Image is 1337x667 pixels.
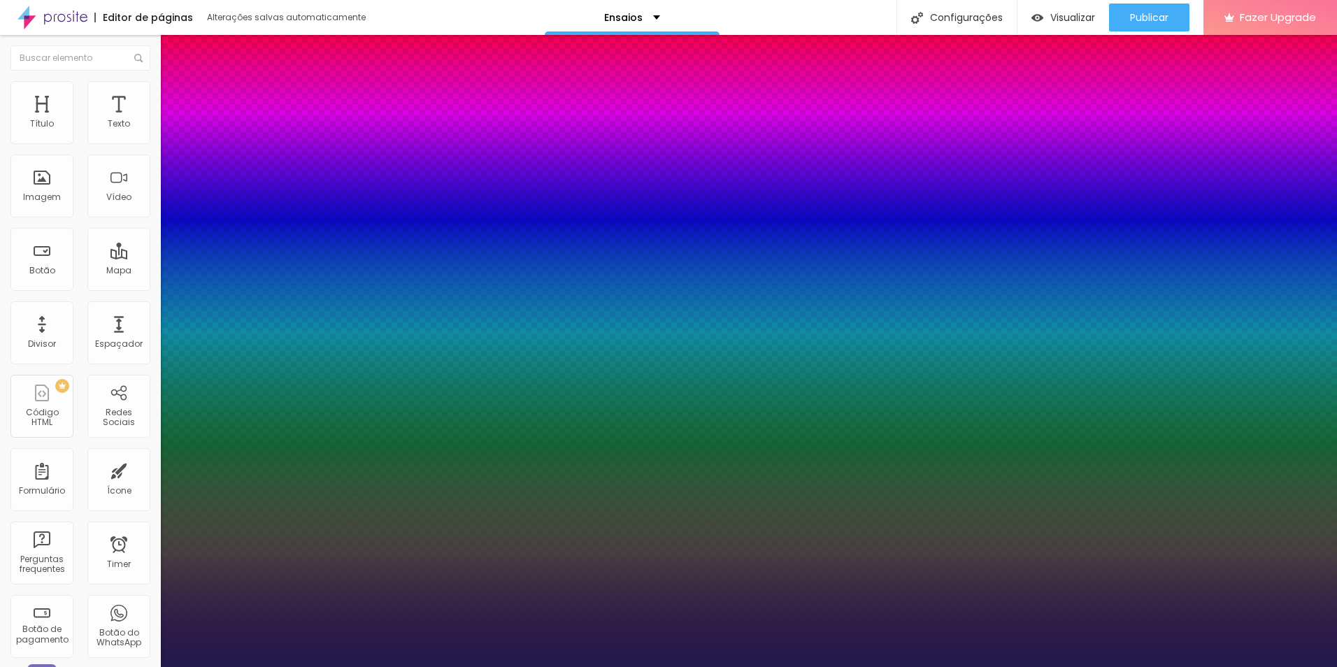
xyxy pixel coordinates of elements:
[106,266,131,275] div: Mapa
[91,628,146,648] div: Botão do WhatsApp
[14,624,69,645] div: Botão de pagamento
[1031,12,1043,24] img: view-1.svg
[29,266,55,275] div: Botão
[1109,3,1189,31] button: Publicar
[911,12,923,24] img: Icone
[1050,12,1095,23] span: Visualizar
[107,559,131,569] div: Timer
[19,486,65,496] div: Formulário
[30,119,54,129] div: Título
[14,408,69,428] div: Código HTML
[1017,3,1109,31] button: Visualizar
[1130,12,1168,23] span: Publicar
[107,486,131,496] div: Ícone
[604,13,643,22] p: Ensaios
[1240,11,1316,23] span: Fazer Upgrade
[10,45,150,71] input: Buscar elemento
[23,192,61,202] div: Imagem
[94,13,193,22] div: Editor de páginas
[95,339,143,349] div: Espaçador
[134,54,143,62] img: Icone
[207,13,368,22] div: Alterações salvas automaticamente
[14,554,69,575] div: Perguntas frequentes
[91,408,146,428] div: Redes Sociais
[28,339,56,349] div: Divisor
[106,192,131,202] div: Vídeo
[108,119,130,129] div: Texto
